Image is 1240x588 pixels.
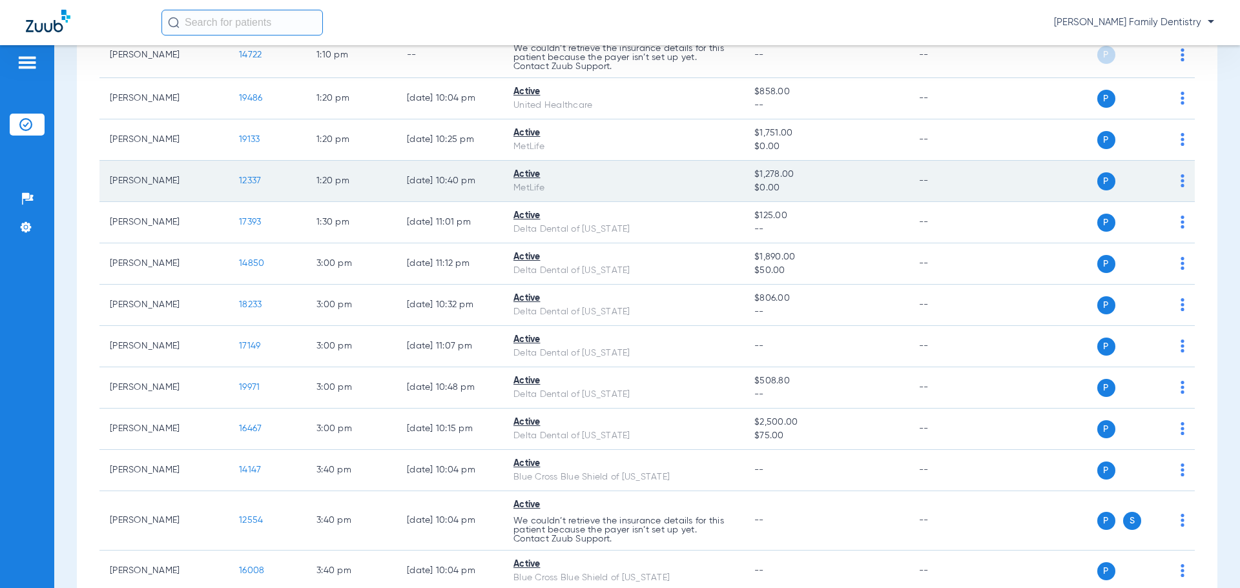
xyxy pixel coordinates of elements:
span: S [1123,512,1141,530]
span: $50.00 [754,264,898,278]
p: We couldn’t retrieve the insurance details for this patient because the payer isn’t set up yet. C... [513,516,734,543]
td: [PERSON_NAME] [99,491,229,551]
td: 3:40 PM [306,450,397,491]
span: -- [754,516,764,525]
div: Active [513,168,734,181]
td: [PERSON_NAME] [99,32,229,78]
div: Delta Dental of [US_STATE] [513,388,734,401]
td: 3:00 PM [306,326,397,367]
div: MetLife [513,181,734,195]
td: [DATE] 10:25 PM [397,119,503,161]
img: group-dot-blue.svg [1181,48,1184,61]
td: -- [909,243,996,285]
span: 18233 [239,300,262,309]
div: Active [513,333,734,347]
span: $125.00 [754,209,898,223]
img: group-dot-blue.svg [1181,257,1184,270]
td: [PERSON_NAME] [99,243,229,285]
td: [DATE] 11:12 PM [397,243,503,285]
div: Active [513,558,734,571]
span: P [1097,46,1115,64]
span: 14147 [239,465,261,474]
span: $858.00 [754,85,898,99]
img: hamburger-icon [17,55,37,70]
td: [PERSON_NAME] [99,285,229,326]
span: P [1097,562,1115,580]
div: Blue Cross Blue Shield of [US_STATE] [513,471,734,484]
span: -- [754,223,898,236]
img: group-dot-blue.svg [1181,174,1184,187]
td: 1:30 PM [306,202,397,243]
div: Active [513,374,734,388]
td: -- [909,78,996,119]
span: $1,890.00 [754,250,898,264]
td: 1:20 PM [306,119,397,161]
span: 16008 [239,566,264,575]
img: group-dot-blue.svg [1181,216,1184,228]
div: United Healthcare [513,99,734,112]
span: P [1097,420,1115,438]
td: [DATE] 10:48 PM [397,367,503,409]
iframe: Chat Widget [1175,526,1240,588]
span: P [1097,214,1115,232]
td: [PERSON_NAME] [99,78,229,119]
td: 1:10 PM [306,32,397,78]
td: -- [909,326,996,367]
p: We couldn’t retrieve the insurance details for this patient because the payer isn’t set up yet. C... [513,44,734,71]
span: $0.00 [754,140,898,154]
span: $806.00 [754,292,898,305]
td: [DATE] 11:07 PM [397,326,503,367]
span: P [1097,296,1115,314]
span: P [1097,90,1115,108]
td: [PERSON_NAME] [99,367,229,409]
td: 1:20 PM [306,78,397,119]
td: [DATE] 11:01 PM [397,202,503,243]
div: Delta Dental of [US_STATE] [513,305,734,319]
td: -- [909,32,996,78]
span: P [1097,131,1115,149]
span: P [1097,461,1115,480]
span: P [1097,172,1115,190]
td: 3:00 PM [306,367,397,409]
span: -- [754,305,898,319]
td: [PERSON_NAME] [99,119,229,161]
td: -- [909,161,996,202]
span: [PERSON_NAME] Family Dentistry [1054,16,1214,29]
span: -- [754,99,898,112]
td: -- [909,119,996,161]
input: Search for patients [161,10,323,35]
img: group-dot-blue.svg [1181,381,1184,394]
img: group-dot-blue.svg [1181,463,1184,476]
td: [DATE] 10:15 PM [397,409,503,450]
span: 12554 [239,516,263,525]
span: -- [754,341,764,350]
div: Delta Dental of [US_STATE] [513,264,734,278]
div: Delta Dental of [US_STATE] [513,223,734,236]
span: 19133 [239,135,260,144]
div: Active [513,292,734,305]
span: -- [754,465,764,474]
td: -- [397,32,503,78]
span: $508.80 [754,374,898,388]
td: -- [909,367,996,409]
td: 3:00 PM [306,409,397,450]
td: [DATE] 10:32 PM [397,285,503,326]
div: Active [513,209,734,223]
div: Active [513,85,734,99]
div: MetLife [513,140,734,154]
span: P [1097,379,1115,397]
td: -- [909,491,996,551]
td: -- [909,202,996,243]
span: 17149 [239,341,260,350]
td: 1:20 PM [306,161,397,202]
div: Delta Dental of [US_STATE] [513,429,734,443]
img: Zuub Logo [26,10,70,32]
span: $1,278.00 [754,168,898,181]
td: [PERSON_NAME] [99,202,229,243]
span: $75.00 [754,429,898,443]
img: group-dot-blue.svg [1181,92,1184,105]
td: [PERSON_NAME] [99,326,229,367]
td: 3:00 PM [306,243,397,285]
td: [DATE] 10:04 PM [397,450,503,491]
